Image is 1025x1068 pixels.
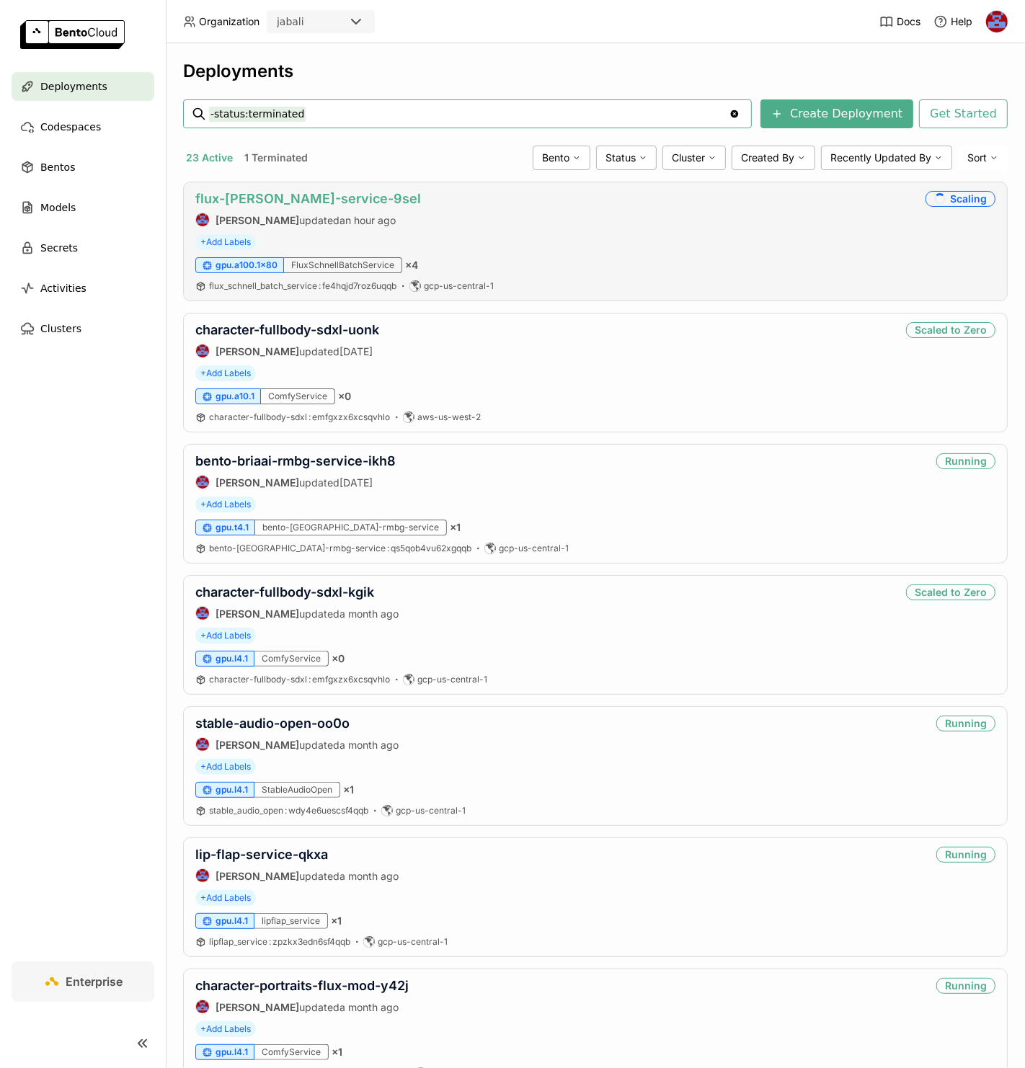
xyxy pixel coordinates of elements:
[285,805,287,816] span: :
[821,146,952,170] div: Recently Updated By
[183,148,236,167] button: 23 Active
[906,584,995,600] div: Scaled to Zero
[662,146,726,170] div: Cluster
[195,759,256,775] span: +Add Labels
[387,543,389,553] span: :
[12,153,154,182] a: Bentos
[209,805,368,816] span: stable_audio_open wdy4e6uescsf4qqb
[332,652,345,665] span: × 0
[830,151,931,164] span: Recently Updated By
[340,476,373,489] span: [DATE]
[340,608,399,620] span: a month ago
[195,1021,256,1037] span: +Add Labels
[254,782,340,798] div: StableAudioOpen
[195,213,421,227] div: updated
[20,20,125,49] img: logo
[417,411,481,423] span: aws-us-west-2
[732,146,815,170] div: Created By
[209,936,350,948] a: lipflap_service:zpzkx3edn6sf4qqb
[261,388,335,404] div: ComfyService
[216,739,299,751] strong: [PERSON_NAME]
[340,345,373,357] span: [DATE]
[254,651,329,667] div: ComfyService
[12,193,154,222] a: Models
[897,15,920,28] span: Docs
[209,674,390,685] a: character-fullbody-sdxl:emfgxzx6xcsqvhlo
[12,112,154,141] a: Codespaces
[209,543,471,554] a: bento-[GEOGRAPHIC_DATA]-rmbg-service:qs5qob4vu62xgqqb
[605,151,636,164] span: Status
[195,453,396,468] a: bento-briaai-rmbg-service-ikh8
[933,14,972,29] div: Help
[183,61,1008,82] div: Deployments
[672,151,705,164] span: Cluster
[919,99,1008,128] button: Get Started
[241,148,311,167] button: 1 Terminated
[254,1044,329,1060] div: ComfyService
[216,391,254,402] span: gpu.a10.1
[196,869,209,882] img: Jhonatan Oliveira
[951,15,972,28] span: Help
[196,738,209,751] img: Jhonatan Oliveira
[936,847,995,863] div: Running
[986,11,1008,32] img: Jhonatan Oliveira
[12,961,154,1002] a: Enterprise
[216,214,299,226] strong: [PERSON_NAME]
[340,739,399,751] span: a month ago
[209,280,396,292] a: flux_schnell_batch_service:fe4hqjd7roz6uqqb
[209,280,396,291] span: flux_schnell_batch_service fe4hqjd7roz6uqqb
[254,913,328,929] div: lipflap_service
[209,543,471,553] span: bento-[GEOGRAPHIC_DATA]-rmbg-service qs5qob4vu62xgqqb
[195,716,350,731] a: stable-audio-open-oo0o
[195,737,399,752] div: updated
[378,936,448,948] span: gcp-us-central-1
[760,99,913,128] button: Create Deployment
[338,390,351,403] span: × 0
[741,151,794,164] span: Created By
[40,118,101,135] span: Codespaces
[405,259,418,272] span: × 4
[958,146,1008,170] div: Sort
[926,191,995,207] div: Scaling
[195,890,256,906] span: +Add Labels
[255,520,447,535] div: bento-[GEOGRAPHIC_DATA]-rmbg-service
[196,1000,209,1013] img: Jhonatan Oliveira
[332,1046,342,1059] span: × 1
[319,280,321,291] span: :
[195,497,256,512] span: +Add Labels
[933,192,946,205] i: loading
[195,1000,409,1014] div: updated
[343,783,354,796] span: × 1
[309,411,311,422] span: :
[450,521,461,534] span: × 1
[216,915,248,927] span: gpu.l4.1
[216,476,299,489] strong: [PERSON_NAME]
[195,847,328,862] a: lip-flap-service-qkxa
[216,1046,248,1058] span: gpu.l4.1
[12,314,154,343] a: Clusters
[196,607,209,620] img: Jhonatan Oliveira
[936,716,995,731] div: Running
[331,915,342,927] span: × 1
[424,280,494,292] span: gcp-us-central-1
[209,936,350,947] span: lipflap_service zpzkx3edn6sf4qqb
[216,784,248,796] span: gpu.l4.1
[12,274,154,303] a: Activities
[196,213,209,226] img: Jhonatan Oliveira
[906,322,995,338] div: Scaled to Zero
[195,344,379,358] div: updated
[195,365,256,381] span: +Add Labels
[195,606,399,620] div: updated
[216,870,299,882] strong: [PERSON_NAME]
[195,628,256,644] span: +Add Labels
[340,870,399,882] span: a month ago
[879,14,920,29] a: Docs
[196,476,209,489] img: Jhonatan Oliveira
[936,978,995,994] div: Running
[40,78,107,95] span: Deployments
[195,475,396,489] div: updated
[195,234,256,250] span: +Add Labels
[40,239,78,257] span: Secrets
[195,868,399,883] div: updated
[533,146,590,170] div: Bento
